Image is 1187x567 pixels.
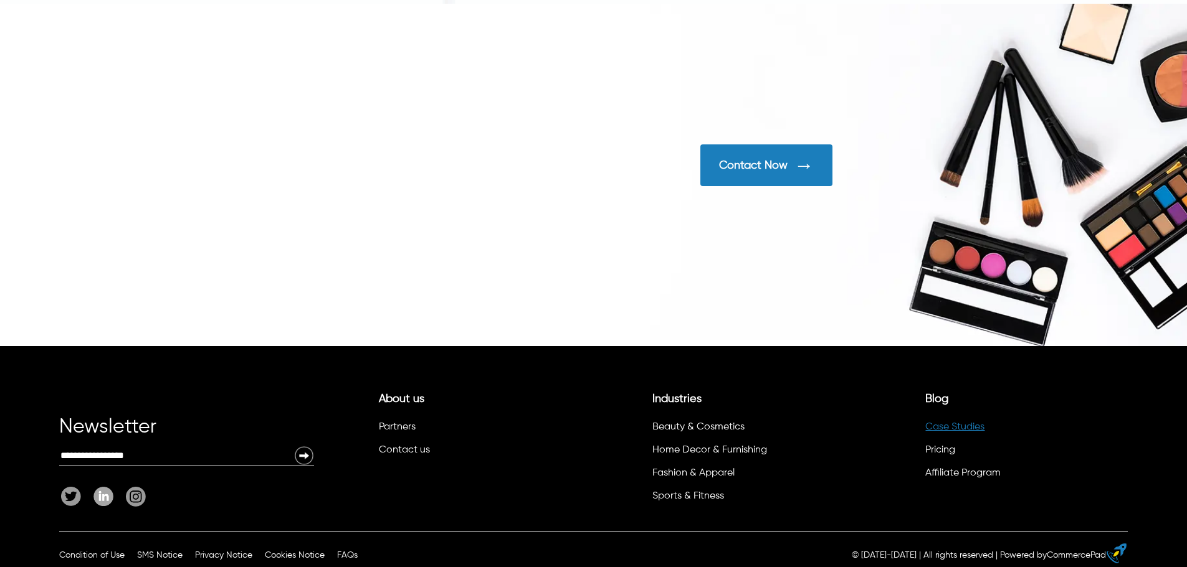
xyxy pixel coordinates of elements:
a: Fashion & Apparel [652,468,735,478]
li: Pricing [923,441,1121,464]
a: Pricing [925,445,955,455]
li: Beauty & Cosmetics [651,418,848,441]
div: Powered by [1000,549,1106,561]
a: Affiliate Program [925,468,1001,478]
img: Newsletter Submit [294,446,314,466]
a: Case Studies [925,422,984,432]
span: Cookies Policy [265,551,325,560]
div: | [996,549,998,561]
a: About us [379,393,424,405]
li: Home Decor & Furnishing [651,441,848,464]
img: Instagram [126,487,146,507]
a: Sports & Fitness [652,491,724,501]
a: Instagram [120,487,146,507]
li: Contact us [377,441,574,464]
a: Partners [379,422,416,432]
a: Twitter [61,487,87,507]
img: Twitter [61,487,81,506]
img: eCommerce builder by CommercePad [1107,543,1127,563]
div: Newsletter [59,421,314,446]
div: Get in touch with your dream team now and walk towards success! [59,197,593,215]
li: Affiliate Program [923,464,1121,487]
a: Home Decor & Furnishing [652,445,767,455]
p: © [DATE]-[DATE] | All rights reserved [852,549,993,561]
a: Privacy Notice [195,551,252,560]
a: Condition of Use [59,551,125,560]
li: Fashion & Apparel [651,464,848,487]
a: Contact us [379,445,430,455]
li: Partners [377,418,574,441]
a: Cookies Notice [265,551,325,560]
a: SMS Notice [137,551,183,560]
a: Industries [652,393,702,405]
a: Beauty & Cosmetics [652,422,745,432]
img: Linkedin [93,487,113,506]
div: Contact Now [719,159,788,172]
li: Case Studies [923,418,1121,441]
h2: Give your Beauty and Cosmetic Brand an eCommerceMD Upgrade [59,122,593,184]
li: Sports & Fitness [651,487,848,510]
a: CommercePad [1047,551,1106,560]
a: Contact Now [700,144,1128,186]
a: FAQs [337,551,358,560]
a: Blog [925,393,948,405]
a: Linkedin [87,487,120,507]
